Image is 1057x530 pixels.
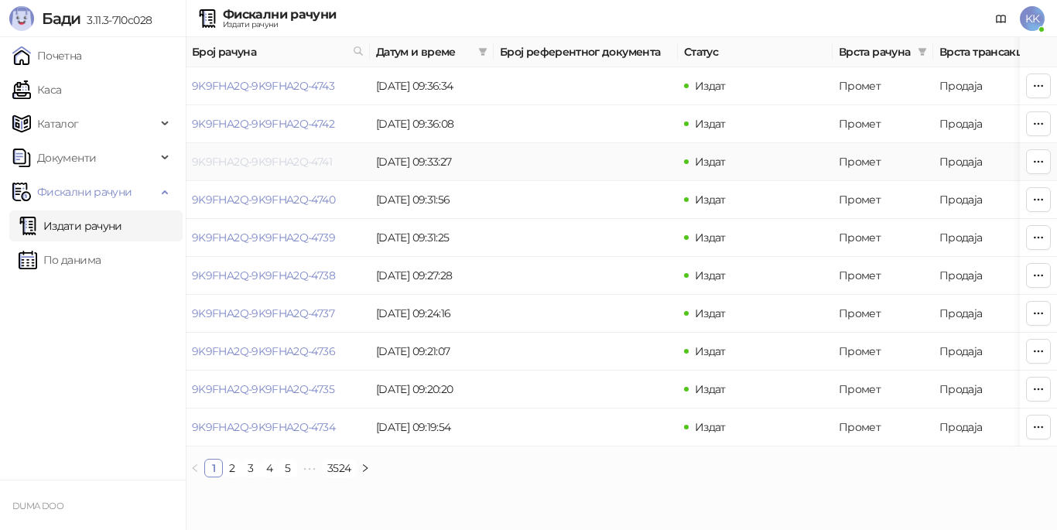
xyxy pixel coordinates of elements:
[370,219,494,257] td: [DATE] 09:31:25
[192,420,335,434] a: 9K9FHA2Q-9K9FHA2Q-4734
[260,459,279,477] li: 4
[370,181,494,219] td: [DATE] 09:31:56
[223,21,336,29] div: Издати рачуни
[376,43,472,60] span: Датум и време
[370,295,494,333] td: [DATE] 09:24:16
[370,67,494,105] td: [DATE] 09:36:34
[192,193,335,207] a: 9K9FHA2Q-9K9FHA2Q-4740
[223,459,241,477] li: 2
[192,43,347,60] span: Број рачуна
[695,268,726,282] span: Издат
[261,460,278,477] a: 4
[356,459,375,477] li: Следећа страна
[186,257,370,295] td: 9K9FHA2Q-9K9FHA2Q-4738
[370,371,494,409] td: [DATE] 09:20:20
[833,181,933,219] td: Промет
[223,9,336,21] div: Фискални рачуни
[19,210,122,241] a: Издати рачуни
[186,143,370,181] td: 9K9FHA2Q-9K9FHA2Q-4741
[42,9,80,28] span: Бади
[370,409,494,446] td: [DATE] 09:19:54
[989,6,1014,31] a: Документација
[186,37,370,67] th: Број рачуна
[361,463,370,473] span: right
[833,333,933,371] td: Промет
[478,47,487,56] span: filter
[190,463,200,473] span: left
[370,257,494,295] td: [DATE] 09:27:28
[695,382,726,396] span: Издат
[204,459,223,477] li: 1
[186,409,370,446] td: 9K9FHA2Q-9K9FHA2Q-4734
[192,231,335,244] a: 9K9FHA2Q-9K9FHA2Q-4739
[678,37,833,67] th: Статус
[186,181,370,219] td: 9K9FHA2Q-9K9FHA2Q-4740
[192,79,334,93] a: 9K9FHA2Q-9K9FHA2Q-4743
[833,143,933,181] td: Промет
[695,155,726,169] span: Издат
[186,67,370,105] td: 9K9FHA2Q-9K9FHA2Q-4743
[241,459,260,477] li: 3
[37,108,79,139] span: Каталог
[833,257,933,295] td: Промет
[186,105,370,143] td: 9K9FHA2Q-9K9FHA2Q-4742
[356,459,375,477] button: right
[186,371,370,409] td: 9K9FHA2Q-9K9FHA2Q-4735
[915,40,930,63] span: filter
[192,117,334,131] a: 9K9FHA2Q-9K9FHA2Q-4742
[695,117,726,131] span: Издат
[297,459,322,477] span: •••
[695,193,726,207] span: Издат
[695,79,726,93] span: Издат
[370,333,494,371] td: [DATE] 09:21:07
[242,460,259,477] a: 3
[12,74,61,105] a: Каса
[695,344,726,358] span: Издат
[224,460,241,477] a: 2
[833,105,933,143] td: Промет
[192,306,334,320] a: 9K9FHA2Q-9K9FHA2Q-4737
[186,459,204,477] li: Претходна страна
[1020,6,1045,31] span: KK
[279,459,297,477] li: 5
[205,460,222,477] a: 1
[192,382,334,396] a: 9K9FHA2Q-9K9FHA2Q-4735
[192,344,335,358] a: 9K9FHA2Q-9K9FHA2Q-4736
[186,333,370,371] td: 9K9FHA2Q-9K9FHA2Q-4736
[370,143,494,181] td: [DATE] 09:33:27
[279,460,296,477] a: 5
[186,459,204,477] button: left
[186,219,370,257] td: 9K9FHA2Q-9K9FHA2Q-4739
[186,295,370,333] td: 9K9FHA2Q-9K9FHA2Q-4737
[475,40,491,63] span: filter
[9,6,34,31] img: Logo
[833,219,933,257] td: Промет
[80,13,152,27] span: 3.11.3-710c028
[695,231,726,244] span: Издат
[494,37,678,67] th: Број референтног документа
[695,420,726,434] span: Издат
[323,460,355,477] a: 3524
[37,176,132,207] span: Фискални рачуни
[833,295,933,333] td: Промет
[192,155,332,169] a: 9K9FHA2Q-9K9FHA2Q-4741
[833,371,933,409] td: Промет
[297,459,322,477] li: Следећих 5 Страна
[939,43,1043,60] span: Врста трансакције
[833,37,933,67] th: Врста рачуна
[833,67,933,105] td: Промет
[12,40,82,71] a: Почетна
[19,244,101,275] a: По данима
[37,142,96,173] span: Документи
[839,43,912,60] span: Врста рачуна
[695,306,726,320] span: Издат
[12,501,63,511] small: DUMA DOO
[192,268,335,282] a: 9K9FHA2Q-9K9FHA2Q-4738
[322,459,356,477] li: 3524
[918,47,927,56] span: filter
[833,409,933,446] td: Промет
[370,105,494,143] td: [DATE] 09:36:08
